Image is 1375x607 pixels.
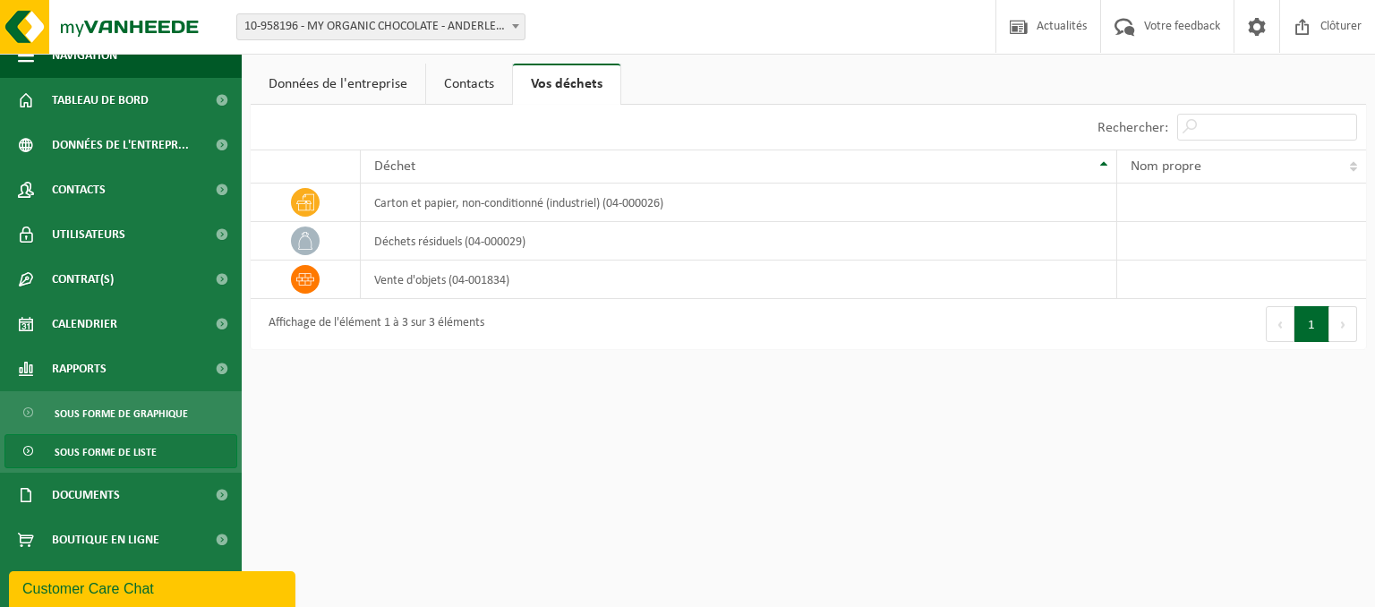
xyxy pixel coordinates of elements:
[426,64,512,105] a: Contacts
[1329,306,1357,342] button: Next
[52,346,107,391] span: Rapports
[52,123,189,167] span: Données de l'entrepr...
[251,64,425,105] a: Données de l'entreprise
[52,473,120,517] span: Documents
[513,64,620,105] a: Vos déchets
[361,184,1116,222] td: carton et papier, non-conditionné (industriel) (04-000026)
[4,434,237,468] a: Sous forme de liste
[260,308,484,340] div: Affichage de l'élément 1 à 3 sur 3 éléments
[52,302,117,346] span: Calendrier
[52,212,125,257] span: Utilisateurs
[52,33,117,78] span: Navigation
[9,568,299,607] iframe: chat widget
[1131,159,1201,174] span: Nom propre
[55,397,188,431] span: Sous forme de graphique
[374,159,415,174] span: Déchet
[361,261,1116,299] td: vente d'objets (04-001834)
[4,396,237,430] a: Sous forme de graphique
[236,13,525,40] span: 10-958196 - MY ORGANIC CHOCOLATE - ANDERLECHT
[52,257,114,302] span: Contrat(s)
[55,435,157,469] span: Sous forme de liste
[52,517,159,562] span: Boutique en ligne
[1266,306,1294,342] button: Previous
[52,562,187,607] span: Conditions d'accepta...
[361,222,1116,261] td: déchets résiduels (04-000029)
[237,14,525,39] span: 10-958196 - MY ORGANIC CHOCOLATE - ANDERLECHT
[52,78,149,123] span: Tableau de bord
[1097,121,1168,135] label: Rechercher:
[1294,306,1329,342] button: 1
[52,167,106,212] span: Contacts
